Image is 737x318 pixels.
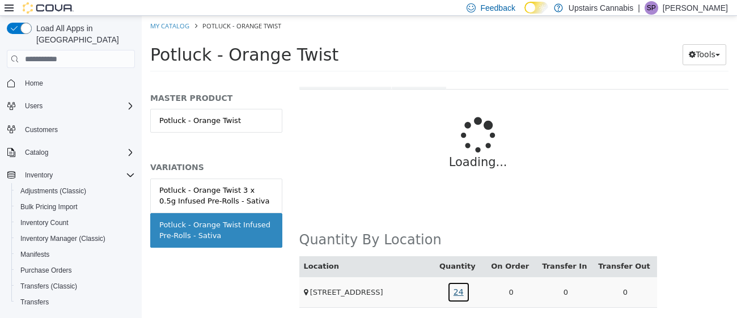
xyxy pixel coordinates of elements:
button: Customers [2,121,139,137]
span: Inventory Count [20,218,69,227]
span: SP [647,1,656,15]
button: Inventory [2,167,139,183]
a: Home [20,77,48,90]
span: Bulk Pricing Import [20,202,78,211]
span: Transfers (Classic) [16,279,135,293]
a: 24 [306,266,328,287]
span: Inventory Count [16,216,135,230]
button: Transfers [11,294,139,310]
h5: MASTER PRODUCT [9,77,141,87]
span: Inventory [25,171,53,180]
span: Inventory Manager (Classic) [16,232,135,245]
a: Transfer In [400,246,447,255]
a: Adjustments (Classic) [16,184,91,198]
a: Purchase Orders [16,264,77,277]
a: Bulk Pricing Import [16,200,82,214]
button: Catalog [2,145,139,160]
span: Manifests [16,248,135,261]
a: Customers [20,123,62,137]
p: | [638,1,640,15]
button: Location [162,245,200,256]
span: Potluck - Orange Twist [9,29,197,49]
span: Home [25,79,43,88]
span: Transfers [16,295,135,309]
span: Purchase Orders [16,264,135,277]
span: Inventory Manager (Classic) [20,234,105,243]
button: Catalog [20,146,53,159]
span: Purchase Orders [20,266,72,275]
span: Catalog [25,148,48,157]
span: Bulk Pricing Import [16,200,135,214]
span: Customers [25,125,58,134]
span: Manifests [20,250,49,259]
p: [PERSON_NAME] [663,1,728,15]
a: Inventory Count [16,216,73,230]
button: Inventory Count [11,215,139,231]
a: Transfer Out [456,246,510,255]
button: Bulk Pricing Import [11,199,139,215]
span: Adjustments (Classic) [16,184,135,198]
span: Customers [20,122,135,136]
span: Load All Apps in [GEOGRAPHIC_DATA] [32,23,135,45]
a: Potluck - Orange Twist [9,93,141,117]
span: Home [20,76,135,90]
p: Loading... [192,138,481,156]
button: Manifests [11,247,139,262]
p: Upstairs Cannabis [569,1,633,15]
span: Potluck - Orange Twist [61,6,139,14]
a: On Order [349,246,389,255]
button: Users [2,98,139,114]
span: Feedback [480,2,515,14]
span: Inventory [20,168,135,182]
span: Transfers [20,298,49,307]
span: Transfers (Classic) [20,282,77,291]
span: Catalog [20,146,135,159]
span: Adjustments (Classic) [20,186,86,196]
button: Inventory [20,168,57,182]
img: Cova [23,2,74,14]
span: Users [20,99,135,113]
td: 0 [452,261,515,291]
a: Transfers [16,295,53,309]
button: Inventory Manager (Classic) [11,231,139,247]
td: 0 [343,261,396,291]
button: Home [2,75,139,91]
button: Adjustments (Classic) [11,183,139,199]
input: Dark Mode [524,2,548,14]
div: Potluck - Orange Twist Infused Pre-Rolls - Sativa [18,203,132,226]
a: My Catalog [9,6,48,14]
a: Quantity [298,246,336,255]
span: Users [25,101,43,111]
h5: VARIATIONS [9,146,141,156]
button: Purchase Orders [11,262,139,278]
span: [STREET_ADDRESS] [168,272,242,281]
a: Manifests [16,248,54,261]
div: Sean Paradis [645,1,658,15]
button: Users [20,99,47,113]
div: Potluck - Orange Twist 3 x 0.5g Infused Pre-Rolls - Sativa [18,169,132,191]
button: Transfers (Classic) [11,278,139,294]
td: 0 [396,261,452,291]
a: Transfers (Classic) [16,279,82,293]
a: Inventory Manager (Classic) [16,232,110,245]
button: Tools [541,28,584,49]
h2: Quantity By Location [158,215,300,233]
